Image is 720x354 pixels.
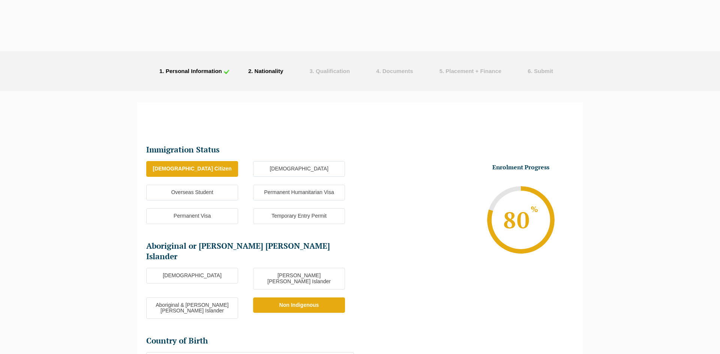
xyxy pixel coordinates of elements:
[379,68,413,74] span: . Documents
[376,68,379,74] span: 4
[146,268,238,284] label: [DEMOGRAPHIC_DATA]
[309,68,312,74] span: 3
[253,268,345,290] label: [PERSON_NAME] [PERSON_NAME] Islander
[146,145,354,155] h2: Immigration Status
[502,205,540,235] span: 80
[439,68,442,74] span: 5
[253,208,345,224] label: Temporary Entry Permit
[146,185,238,200] label: Overseas Student
[146,297,238,319] label: Aboriginal & [PERSON_NAME] [PERSON_NAME] Islander
[442,68,501,74] span: . Placement + Finance
[528,68,531,74] span: 6
[253,161,345,177] label: [DEMOGRAPHIC_DATA]
[146,336,354,346] h2: Country of Birth
[162,68,222,74] span: . Personal Information
[474,163,568,171] h3: Enrolment Progress
[159,68,162,74] span: 1
[531,68,553,74] span: . Submit
[253,185,345,200] label: Permanent Humanitarian Visa
[253,297,345,313] label: Non Indigenous
[146,161,238,177] label: [DEMOGRAPHIC_DATA] Citizen
[251,68,283,74] span: . Nationality
[313,68,350,74] span: . Qualification
[530,206,539,214] sup: %
[223,69,229,74] img: check_icon
[146,241,354,262] h2: Aboriginal or [PERSON_NAME] [PERSON_NAME] Islander
[146,208,238,224] label: Permanent Visa
[248,68,251,74] span: 2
